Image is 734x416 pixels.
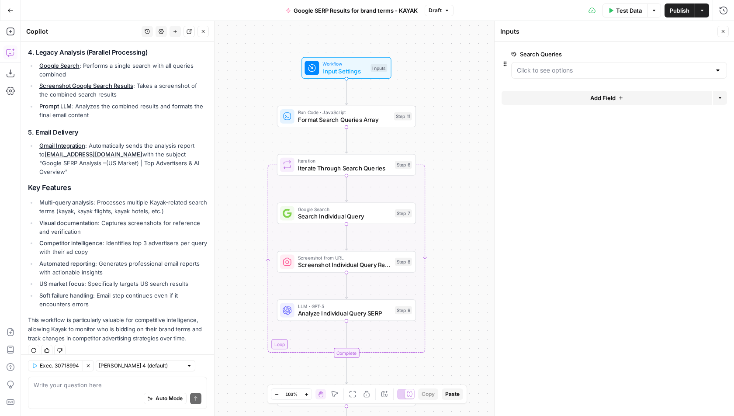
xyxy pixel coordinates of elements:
div: Copilot [26,27,139,36]
span: Copy [422,390,435,398]
li: : Processes multiple Kayak-related search terms (kayak, kayak flights, kayak hotels, etc.) [37,198,207,215]
span: Search Individual Query [298,212,391,221]
strong: Soft failure handling [39,292,93,299]
input: Claude Sonnet 4 (default) [99,361,183,370]
span: Google SERP Results for brand terms - KAYAK [294,6,418,15]
div: WorkflowInput SettingsInputs [277,57,416,79]
div: Step 11 [394,112,412,120]
textarea: Inputs [500,27,519,36]
g: Edge from step_11 to step_6 [345,127,348,153]
span: Analyze Individual Query SERP [298,309,391,318]
li: : Identifies top 3 advertisers per query with their ad copy [37,239,207,256]
button: Copy [418,388,438,400]
span: Publish [670,6,689,15]
g: Edge from step_6 to step_7 [345,175,348,201]
span: Screenshot Individual Query Results [298,260,391,270]
button: Publish [665,3,695,17]
div: LLM · GPT-5Compile Comprehensive SERP ReportStep 10 [277,385,416,406]
button: Exec. 30718994 [28,360,83,371]
g: Edge from step_6-iteration-end to step_10 [345,357,348,384]
label: Search Queries [511,50,678,59]
div: Step 7 [395,209,412,217]
span: Screenshot from URL [298,254,391,261]
li: : Specifically targets US search results [37,279,207,288]
g: Edge from step_8 to step_9 [345,272,348,298]
button: Google SERP Results for brand terms - KAYAK [280,3,423,17]
div: Complete [277,348,416,358]
input: Click to see options [517,66,711,75]
button: Add Field [502,91,712,105]
strong: Competitor intelligence [39,239,103,246]
strong: Visual documentation [39,219,98,226]
li: : Captures screenshots for reference and verification [37,218,207,236]
a: Gmail Integration [39,142,85,149]
span: Google Search [298,206,391,213]
div: Inputs [370,64,387,72]
span: Iterate Through Search Queries [298,163,391,173]
strong: US market focus [39,280,84,287]
strong: Multi-query analysis [39,199,93,206]
g: Edge from step_7 to step_8 [345,224,348,250]
div: Screenshot from URLScreenshot Individual Query ResultsStep 8 [277,251,416,272]
span: Test Data [616,6,642,15]
div: Run Code · JavaScriptFormat Search Queries ArrayStep 11 [277,106,416,127]
span: LLM · GPT-5 [298,302,391,309]
span: Draft [429,7,442,14]
button: Auto Mode [144,393,187,404]
div: Google SearchSearch Individual QueryStep 7 [277,202,416,224]
p: This workflow is particularly valuable for competitive intelligence, allowing Kayak to monitor wh... [28,315,207,343]
a: [EMAIL_ADDRESS][DOMAIN_NAME] [45,151,142,158]
button: Paste [442,388,463,400]
h3: 5. Email Delivery [28,128,207,137]
strong: Automated reporting [39,260,95,267]
div: Step 6 [395,161,412,169]
span: Input Settings [322,66,367,76]
li: : Analyzes the combined results and formats the final email content [37,102,207,119]
a: Google Search [39,62,80,69]
span: Auto Mode [156,395,183,402]
li: : Performs a single search with all queries combined [37,61,207,79]
span: Format Search Queries Array [298,115,391,124]
span: Add Field [590,94,616,102]
div: LoopIterationIterate Through Search QueriesStep 6 [277,154,416,176]
span: 103% [285,391,298,398]
li: : Automatically sends the analysis report to with the subject "Google SERP Analysis –(US Market) ... [37,141,207,176]
button: Test Data [602,3,647,17]
li: : Takes a screenshot of the combined search results [37,81,207,99]
div: Step 9 [395,306,412,314]
div: Step 8 [395,258,412,266]
li: : Email step continues even if it encounters errors [37,291,207,309]
li: : Generates professional email reports with actionable insights [37,259,207,277]
h2: Key Features [28,184,207,192]
a: Prompt LLM [39,103,72,110]
h3: 4. Legacy Analysis (Parallel Processing) [28,49,207,57]
div: Complete [334,348,360,358]
span: Run Code · JavaScript [298,109,391,116]
div: LLM · GPT-5Analyze Individual Query SERPStep 9 [277,299,416,321]
span: Workflow [322,60,367,67]
span: Iteration [298,157,391,164]
button: Draft [425,5,454,16]
g: Edge from start to step_11 [345,78,348,104]
span: Exec. 30718994 [40,362,79,370]
span: Paste [445,390,460,398]
a: Screenshot Google Search Results [39,82,133,89]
